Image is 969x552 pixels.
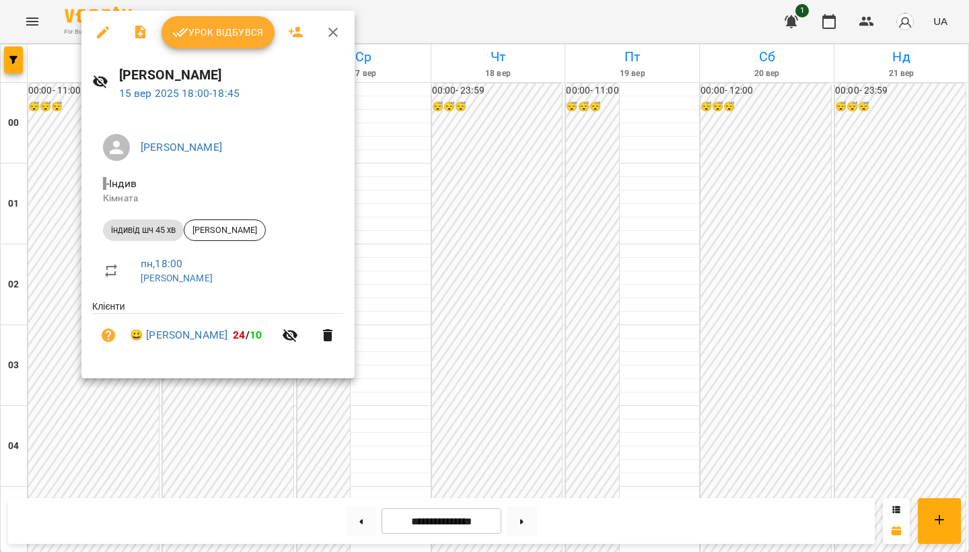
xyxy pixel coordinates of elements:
a: [PERSON_NAME] [141,273,213,283]
div: [PERSON_NAME] [184,219,266,241]
ul: Клієнти [92,300,344,362]
p: Кімната [103,192,333,205]
span: - Індив [103,177,139,190]
button: Урок відбувся [161,16,275,48]
a: пн , 18:00 [141,257,182,270]
a: 15 вер 2025 18:00-18:45 [119,87,240,100]
a: 😀 [PERSON_NAME] [130,327,227,343]
span: 10 [250,329,262,341]
h6: [PERSON_NAME] [119,65,344,85]
span: 24 [233,329,245,341]
b: / [233,329,262,341]
span: індивід шч 45 хв [103,224,184,236]
span: Урок відбувся [172,24,264,40]
a: [PERSON_NAME] [141,141,222,153]
span: [PERSON_NAME] [184,224,265,236]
